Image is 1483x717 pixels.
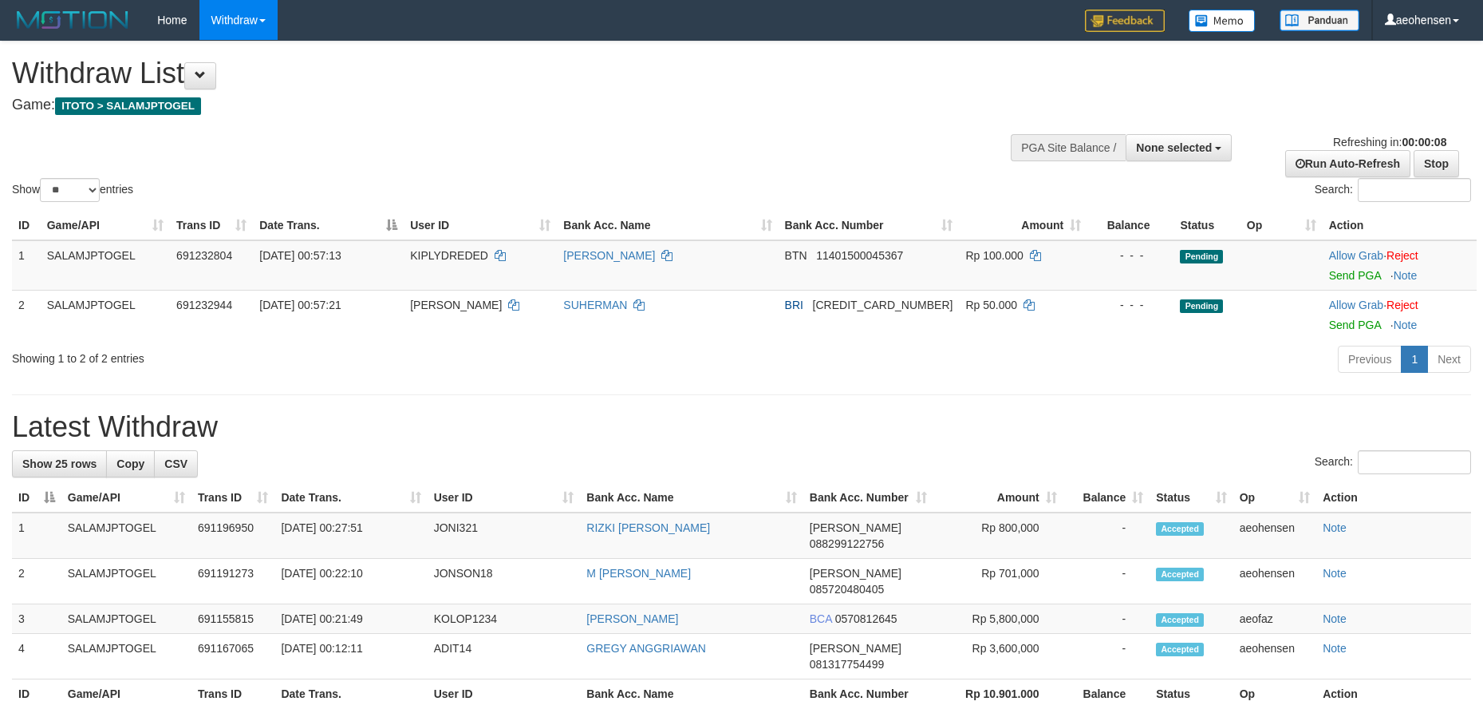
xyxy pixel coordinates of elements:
[191,604,275,634] td: 691155815
[1063,483,1150,513] th: Balance: activate to sort column ascending
[586,521,710,534] a: RIZKI [PERSON_NAME]
[779,211,960,240] th: Bank Acc. Number: activate to sort column ascending
[22,458,97,470] span: Show 25 rows
[12,8,133,32] img: MOTION_logo.png
[274,679,427,709] th: Date Trans.
[785,299,803,311] span: BRI
[586,567,691,580] a: M [PERSON_NAME]
[12,483,61,513] th: ID: activate to sort column descending
[1063,559,1150,604] td: -
[1402,136,1446,149] strong: 00:00:08
[1063,604,1150,634] td: -
[1386,299,1418,311] a: Reject
[1180,299,1223,313] span: Pending
[810,642,901,655] span: [PERSON_NAME]
[563,299,627,311] a: SUHERMAN
[154,450,198,477] a: CSV
[1150,679,1233,709] th: Status
[176,299,232,311] span: 691232944
[1329,249,1386,262] span: ·
[55,97,201,115] span: ITOTO > SALAMJPTOGEL
[274,604,427,634] td: [DATE] 00:21:49
[191,559,275,604] td: 691191273
[816,249,903,262] span: Copy 11401500045367 to clipboard
[274,634,427,679] td: [DATE] 00:12:11
[1173,211,1240,240] th: Status
[557,211,778,240] th: Bank Acc. Name: activate to sort column ascending
[1329,299,1386,311] span: ·
[1150,483,1233,513] th: Status: activate to sort column ascending
[1323,567,1347,580] a: Note
[41,290,170,339] td: SALAMJPTOGEL
[1401,346,1428,373] a: 1
[274,483,427,513] th: Date Trans.: activate to sort column ascending
[1333,136,1446,149] span: Refreshing in:
[259,299,341,311] span: [DATE] 00:57:21
[1427,346,1471,373] a: Next
[580,679,803,709] th: Bank Acc. Name
[835,612,897,625] span: Copy 0570812645 to clipboard
[12,57,972,89] h1: Withdraw List
[12,450,107,477] a: Show 25 rows
[810,583,884,596] span: Copy 085720480405 to clipboard
[1323,240,1477,291] td: ·
[274,559,427,604] td: [DATE] 00:22:10
[933,483,1063,513] th: Amount: activate to sort column ascending
[12,513,61,559] td: 1
[191,483,275,513] th: Trans ID: activate to sort column ascending
[810,658,884,671] span: Copy 081317754499 to clipboard
[274,513,427,559] td: [DATE] 00:27:51
[428,483,581,513] th: User ID: activate to sort column ascending
[1156,613,1204,627] span: Accepted
[12,559,61,604] td: 2
[40,178,100,202] select: Showentries
[1136,141,1212,154] span: None selected
[1087,211,1173,240] th: Balance
[428,679,581,709] th: User ID
[1063,634,1150,679] td: -
[580,483,803,513] th: Bank Acc. Name: activate to sort column ascending
[1316,679,1471,709] th: Action
[12,634,61,679] td: 4
[813,299,953,311] span: Copy 164901031022537 to clipboard
[1156,568,1204,581] span: Accepted
[959,211,1087,240] th: Amount: activate to sort column ascending
[933,513,1063,559] td: Rp 800,000
[1315,178,1471,202] label: Search:
[933,679,1063,709] th: Rp 10.901.000
[41,240,170,291] td: SALAMJPTOGEL
[1358,450,1471,474] input: Search:
[965,299,1017,311] span: Rp 50.000
[1189,10,1256,32] img: Button%20Memo.svg
[1316,483,1471,513] th: Action
[404,211,557,240] th: User ID: activate to sort column ascending
[1156,643,1204,656] span: Accepted
[1240,211,1323,240] th: Op: activate to sort column ascending
[106,450,155,477] a: Copy
[1085,10,1165,32] img: Feedback.jpg
[1180,250,1223,263] span: Pending
[933,604,1063,634] td: Rp 5,800,000
[170,211,253,240] th: Trans ID: activate to sort column ascending
[1094,297,1167,313] div: - - -
[176,249,232,262] span: 691232804
[1323,642,1347,655] a: Note
[410,299,502,311] span: [PERSON_NAME]
[1233,483,1317,513] th: Op: activate to sort column ascending
[1323,290,1477,339] td: ·
[1323,211,1477,240] th: Action
[586,612,678,625] a: [PERSON_NAME]
[1315,450,1471,474] label: Search:
[12,411,1471,443] h1: Latest Withdraw
[12,240,41,291] td: 1
[1233,604,1317,634] td: aeofaz
[259,249,341,262] span: [DATE] 00:57:13
[1285,150,1410,177] a: Run Auto-Refresh
[428,513,581,559] td: JONI321
[965,249,1023,262] span: Rp 100.000
[1329,249,1383,262] a: Allow Grab
[1358,178,1471,202] input: Search:
[803,483,933,513] th: Bank Acc. Number: activate to sort column ascending
[428,559,581,604] td: JONSON18
[1394,319,1418,331] a: Note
